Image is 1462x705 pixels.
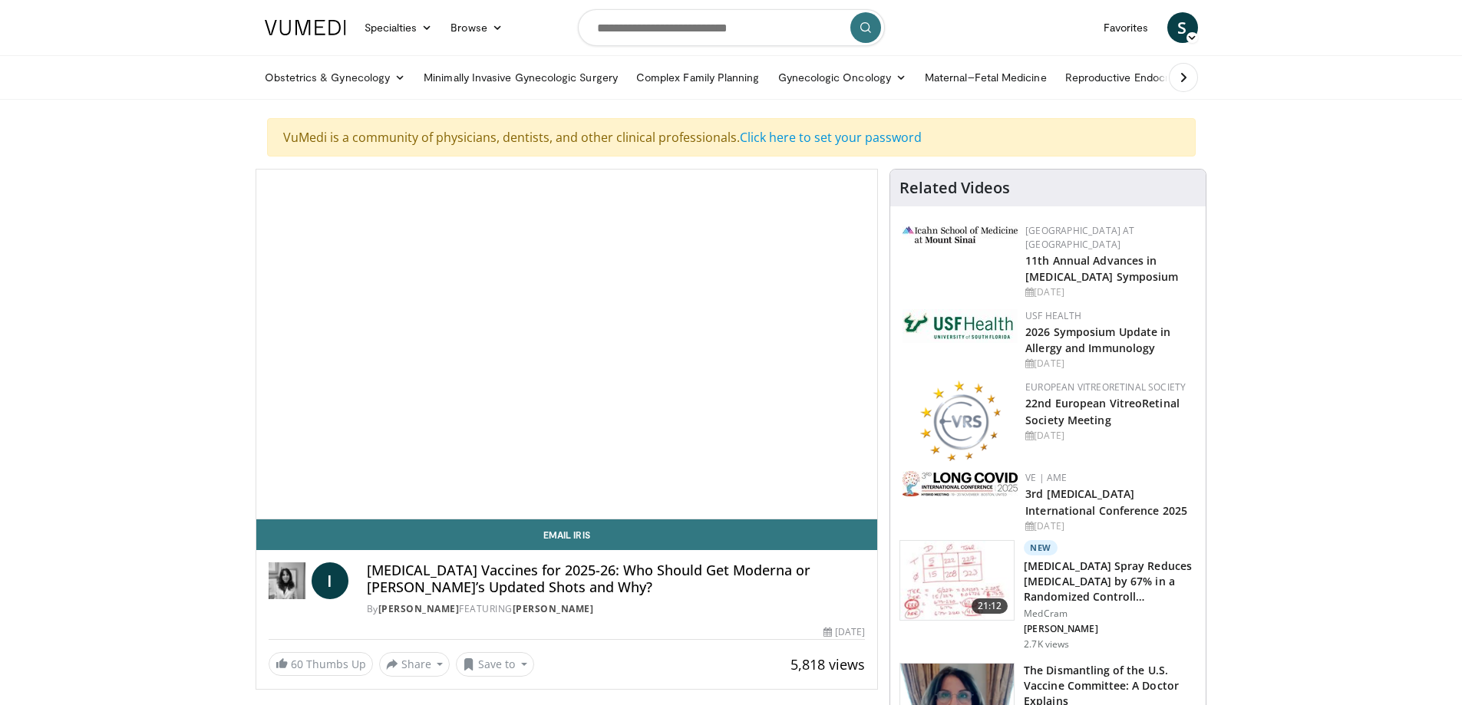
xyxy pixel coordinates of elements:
[265,20,346,35] img: VuMedi Logo
[256,62,415,93] a: Obstetrics & Gynecology
[355,12,442,43] a: Specialties
[256,519,878,550] a: Email Iris
[1025,519,1193,533] div: [DATE]
[627,62,769,93] a: Complex Family Planning
[790,655,865,674] span: 5,818 views
[1025,324,1170,355] a: 2026 Symposium Update in Allergy and Immunology
[1025,396,1180,427] a: 22nd European VitreoRetinal Society Meeting
[740,129,922,146] a: Click here to set your password
[899,540,1196,651] a: 21:12 New [MEDICAL_DATA] Spray Reduces [MEDICAL_DATA] by 67% in a Randomized Controll… MedCram [P...
[456,652,534,677] button: Save to
[441,12,512,43] a: Browse
[919,381,1001,461] img: ee0f788f-b72d-444d-91fc-556bb330ec4c.png.150x105_q85_autocrop_double_scale_upscale_version-0.2.png
[1025,253,1178,284] a: 11th Annual Advances in [MEDICAL_DATA] Symposium
[903,471,1018,496] img: a2792a71-925c-4fc2-b8ef-8d1b21aec2f7.png.150x105_q85_autocrop_double_scale_upscale_version-0.2.jpg
[1024,540,1058,555] p: New
[379,652,450,677] button: Share
[903,309,1018,343] img: 6ba8804a-8538-4002-95e7-a8f8012d4a11.png.150x105_q85_autocrop_double_scale_upscale_version-0.2.jpg
[899,179,1010,197] h4: Related Videos
[312,562,348,599] a: I
[823,625,865,639] div: [DATE]
[269,562,305,599] img: Dr. Iris Gorfinkel
[1025,381,1186,394] a: European VitreoRetinal Society
[414,62,627,93] a: Minimally Invasive Gynecologic Surgery
[378,602,460,615] a: [PERSON_NAME]
[256,170,878,519] video-js: Video Player
[267,118,1196,156] div: VuMedi is a community of physicians, dentists, and other clinical professionals.
[291,657,303,671] span: 60
[1025,309,1081,322] a: USF Health
[972,598,1008,614] span: 21:12
[1024,608,1196,620] p: MedCram
[769,62,916,93] a: Gynecologic Oncology
[367,602,866,616] div: By FEATURING
[1167,12,1198,43] a: S
[1056,62,1313,93] a: Reproductive Endocrinology & [MEDICAL_DATA]
[1025,285,1193,299] div: [DATE]
[916,62,1056,93] a: Maternal–Fetal Medicine
[1024,623,1196,635] p: [PERSON_NAME]
[269,652,373,676] a: 60 Thumbs Up
[1094,12,1158,43] a: Favorites
[1025,357,1193,371] div: [DATE]
[367,562,866,595] h4: [MEDICAL_DATA] Vaccines for 2025-26: Who Should Get Moderna or [PERSON_NAME]’s Updated Shots and ...
[1025,224,1134,251] a: [GEOGRAPHIC_DATA] at [GEOGRAPHIC_DATA]
[513,602,594,615] a: [PERSON_NAME]
[1025,429,1193,443] div: [DATE]
[1024,638,1069,651] p: 2.7K views
[1024,558,1196,605] h3: [MEDICAL_DATA] Spray Reduces [MEDICAL_DATA] by 67% in a Randomized Controll…
[903,226,1018,243] img: 3aa743c9-7c3f-4fab-9978-1464b9dbe89c.png.150x105_q85_autocrop_double_scale_upscale_version-0.2.jpg
[1025,486,1187,517] a: 3rd [MEDICAL_DATA] International Conference 2025
[578,9,885,46] input: Search topics, interventions
[1025,471,1067,484] a: VE | AME
[900,541,1014,621] img: 500bc2c6-15b5-4613-8fa2-08603c32877b.150x105_q85_crop-smart_upscale.jpg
